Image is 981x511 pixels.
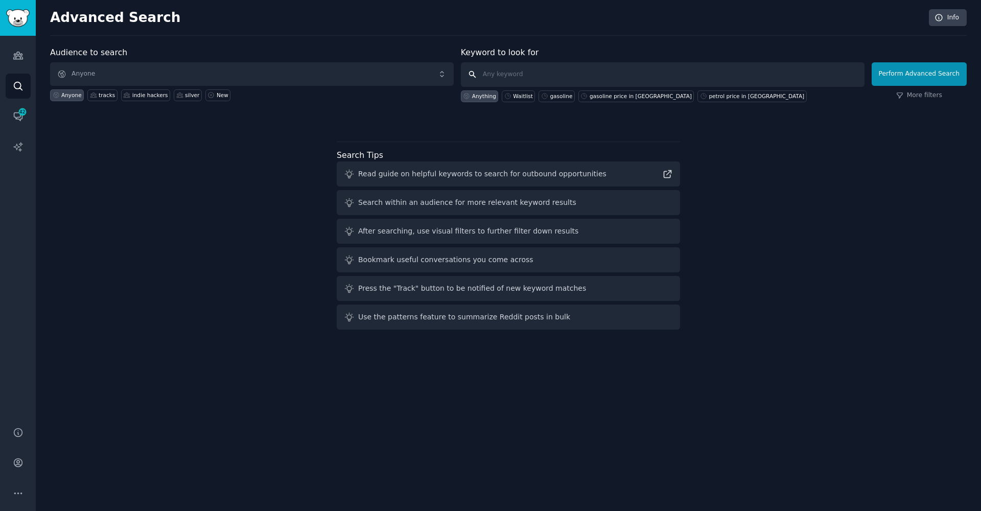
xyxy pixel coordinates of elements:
[472,92,496,100] div: Anything
[929,9,967,27] a: Info
[461,62,865,87] input: Any keyword
[358,197,576,208] div: Search within an audience for more relevant keyword results
[205,89,230,101] a: New
[217,91,228,99] div: New
[358,226,578,237] div: After searching, use visual filters to further filter down results
[6,9,30,27] img: GummySearch logo
[185,91,199,99] div: silver
[6,104,31,129] a: 42
[358,254,533,265] div: Bookmark useful conversations you come across
[550,92,572,100] div: gasoline
[590,92,692,100] div: gasoline price in [GEOGRAPHIC_DATA]
[99,91,115,99] div: tracks
[358,283,586,294] div: Press the "Track" button to be notified of new keyword matches
[132,91,168,99] div: indie hackers
[513,92,533,100] div: Waitlist
[709,92,804,100] div: petrol price in [GEOGRAPHIC_DATA]
[337,150,383,160] label: Search Tips
[872,62,967,86] button: Perform Advanced Search
[50,48,127,57] label: Audience to search
[50,62,454,86] button: Anyone
[358,312,570,322] div: Use the patterns feature to summarize Reddit posts in bulk
[61,91,82,99] div: Anyone
[358,169,606,179] div: Read guide on helpful keywords to search for outbound opportunities
[896,91,942,100] a: More filters
[18,108,27,115] span: 42
[461,48,539,57] label: Keyword to look for
[50,10,923,26] h2: Advanced Search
